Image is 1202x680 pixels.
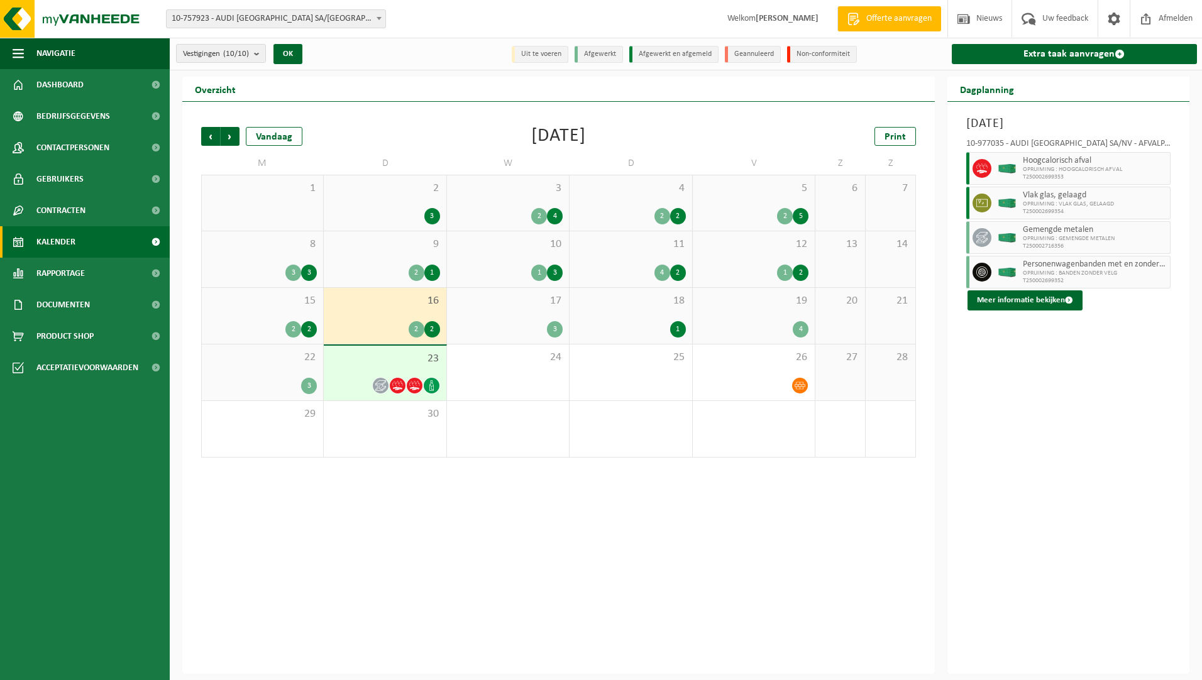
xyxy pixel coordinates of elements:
span: 21 [872,294,909,308]
img: HK-XC-40-GN-00 [998,233,1017,243]
div: 2 [531,208,547,224]
span: Contracten [36,195,85,226]
li: Uit te voeren [512,46,568,63]
span: Vorige [201,127,220,146]
span: OPRUIMING : BANDEN ZONDER VELG [1023,270,1167,277]
span: Bedrijfsgegevens [36,101,110,132]
span: Hoogcalorisch afval [1023,156,1167,166]
span: 2 [330,182,439,195]
div: 2 [285,321,301,337]
span: 1 [208,182,317,195]
h3: [DATE] [966,114,1171,133]
div: 3 [547,321,563,337]
span: 10-757923 - AUDI BRUSSELS SA/NV - VORST [167,10,385,28]
span: Acceptatievoorwaarden [36,352,138,383]
div: 1 [777,265,793,281]
span: 29 [208,407,317,421]
div: 1 [670,321,686,337]
span: T250002716356 [1023,243,1167,250]
span: OPRUIMING : GEMENGDE METALEN [1023,235,1167,243]
li: Non-conformiteit [787,46,857,63]
span: 12 [699,238,808,251]
img: HK-XC-40-GN-00 [998,164,1017,173]
span: 10 [453,238,563,251]
div: 2 [670,265,686,281]
td: Z [815,152,866,175]
td: W [447,152,570,175]
span: 25 [576,351,685,365]
span: Personenwagenbanden met en zonder velg [1023,260,1167,270]
span: 22 [208,351,317,365]
span: 15 [208,294,317,308]
td: D [324,152,446,175]
div: 2 [793,265,808,281]
li: Afgewerkt [575,46,623,63]
h2: Dagplanning [947,77,1027,101]
button: Vestigingen(10/10) [176,44,266,63]
div: 1 [531,265,547,281]
li: Afgewerkt en afgemeld [629,46,719,63]
div: 2 [424,321,440,337]
span: 28 [872,351,909,365]
span: Rapportage [36,258,85,289]
div: 2 [777,208,793,224]
span: Contactpersonen [36,132,109,163]
div: 3 [301,265,317,281]
span: Vestigingen [183,45,249,63]
td: D [570,152,692,175]
span: 11 [576,238,685,251]
div: 4 [793,321,808,337]
td: M [201,152,324,175]
div: 3 [424,208,440,224]
count: (10/10) [223,50,249,58]
span: 27 [822,351,859,365]
div: 3 [547,265,563,281]
td: Z [866,152,916,175]
div: 5 [793,208,808,224]
div: 10-977035 - AUDI [GEOGRAPHIC_DATA] SA/NV - AFVALPARK AP – OPRUIMING EOP - VORST [966,140,1171,152]
div: 2 [654,208,670,224]
div: 3 [301,378,317,394]
div: 2 [301,321,317,337]
span: Navigatie [36,38,75,69]
span: OPRUIMING : VLAK GLAS, GELAAGD [1023,200,1167,208]
img: HK-XC-40-GN-00 [998,268,1017,277]
div: 2 [409,265,424,281]
span: 24 [453,351,563,365]
div: 2 [670,208,686,224]
span: Print [885,132,906,142]
span: T250002699354 [1023,208,1167,216]
span: 20 [822,294,859,308]
a: Offerte aanvragen [837,6,941,31]
span: 14 [872,238,909,251]
span: 5 [699,182,808,195]
span: 16 [330,294,439,308]
a: Extra taak aanvragen [952,44,1198,64]
div: 4 [547,208,563,224]
div: Vandaag [246,127,302,146]
span: 18 [576,294,685,308]
button: OK [273,44,302,64]
div: 2 [409,321,424,337]
img: HK-XC-40-GN-00 [998,199,1017,208]
span: T250002699352 [1023,277,1167,285]
span: T250002699353 [1023,173,1167,181]
span: Kalender [36,226,75,258]
span: Vlak glas, gelaagd [1023,190,1167,200]
li: Geannuleerd [725,46,781,63]
div: 1 [424,265,440,281]
span: Offerte aanvragen [863,13,935,25]
iframe: chat widget [6,652,210,680]
span: 4 [576,182,685,195]
span: Gebruikers [36,163,84,195]
div: 4 [654,265,670,281]
span: 19 [699,294,808,308]
span: 9 [330,238,439,251]
span: 6 [822,182,859,195]
span: 13 [822,238,859,251]
button: Meer informatie bekijken [968,290,1083,310]
span: Gemengde metalen [1023,225,1167,235]
a: Print [874,127,916,146]
span: 30 [330,407,439,421]
span: 10-757923 - AUDI BRUSSELS SA/NV - VORST [166,9,386,28]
